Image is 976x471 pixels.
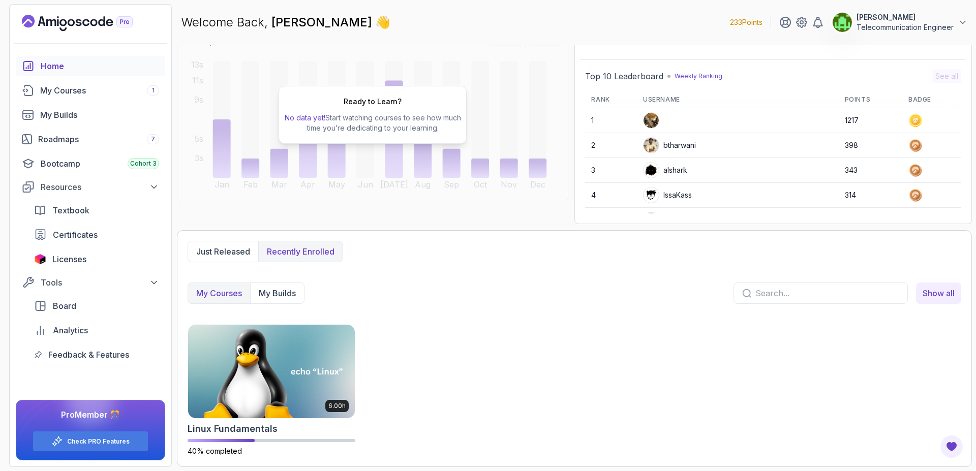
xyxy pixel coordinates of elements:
td: 3 [585,158,637,183]
a: textbook [28,200,165,221]
p: Start watching courses to see how much time you’re dedicating to your learning. [283,113,462,133]
div: alshark [643,162,687,178]
div: My Builds [40,109,159,121]
button: Recently enrolled [258,241,343,262]
div: Bootcamp [41,158,159,170]
span: 1 [152,86,155,95]
img: user profile image [644,187,659,203]
h2: Top 10 Leaderboard [585,70,663,82]
button: Just released [188,241,258,262]
div: btharwani [643,137,696,153]
h2: Ready to Learn? [344,97,402,107]
div: Resources [41,181,159,193]
button: See all [932,69,961,83]
img: user profile image [644,163,659,178]
p: [PERSON_NAME] [857,12,954,22]
a: courses [16,80,165,101]
span: Textbook [52,204,89,216]
a: certificates [28,225,165,245]
button: Resources [16,178,165,196]
a: licenses [28,249,165,269]
td: 314 [839,183,902,208]
td: 2 [585,133,637,158]
td: 343 [839,158,902,183]
span: Board [53,300,76,312]
img: jetbrains icon [34,254,46,264]
td: 232 [839,208,902,233]
a: feedback [28,344,165,365]
img: default monster avatar [644,212,659,228]
p: My Courses [196,287,242,299]
span: 7 [151,135,155,143]
p: 6.00h [328,402,346,410]
span: Cohort 3 [130,160,157,168]
span: Certificates [53,229,98,241]
p: Recently enrolled [267,245,334,258]
th: Points [839,91,902,108]
p: Weekly Ranking [675,72,722,80]
button: user profile image[PERSON_NAME]Telecommunication Engineer [832,12,968,33]
div: Home [41,60,159,72]
input: Search... [755,287,899,299]
td: 5 [585,208,637,233]
span: Licenses [52,253,86,265]
a: home [16,56,165,76]
h2: Linux Fundamentals [188,422,278,436]
div: Tools [41,276,159,289]
img: Linux Fundamentals card [188,325,355,418]
p: Just released [196,245,250,258]
p: Welcome Back, [181,14,390,30]
p: Telecommunication Engineer [857,22,954,33]
div: IssaKass [643,187,692,203]
button: Check PRO Features [33,431,148,452]
a: Check PRO Features [67,437,130,446]
div: jvxdev [643,212,686,228]
span: Show all [923,287,955,299]
td: 398 [839,133,902,158]
td: 4 [585,183,637,208]
span: Feedback & Features [48,349,129,361]
th: Rank [585,91,637,108]
th: Username [637,91,839,108]
a: bootcamp [16,153,165,174]
div: Roadmaps [38,133,159,145]
a: roadmaps [16,129,165,149]
a: my_courses [916,282,961,304]
span: 40% completed [188,447,242,455]
button: My Courses [188,283,250,303]
img: user profile image [644,138,659,153]
td: 1 [585,108,637,133]
a: analytics [28,320,165,340]
td: 1217 [839,108,902,133]
img: user profile image [644,113,659,128]
a: Landing page [22,15,156,31]
span: No data yet! [285,113,325,122]
img: user profile image [833,13,852,32]
button: My Builds [250,283,304,303]
button: Open Feedback Button [939,434,964,459]
a: board [28,296,165,316]
span: 👋 [375,14,390,30]
button: Tools [16,273,165,292]
a: builds [16,105,165,125]
th: Badge [902,91,961,108]
div: My Courses [40,84,159,97]
p: My Builds [259,287,296,299]
span: [PERSON_NAME] [271,15,375,29]
p: 233 Points [730,17,762,27]
a: Linux Fundamentals card6.00hLinux Fundamentals40% completed [188,324,355,456]
span: Analytics [53,324,88,336]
